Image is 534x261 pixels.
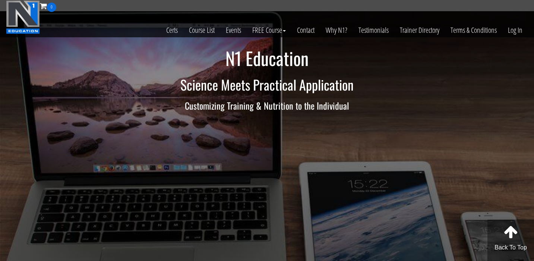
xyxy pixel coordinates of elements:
[394,12,445,48] a: Trainer Directory
[40,1,56,11] a: 0
[183,12,220,48] a: Course List
[47,3,56,12] span: 0
[291,12,320,48] a: Contact
[49,48,485,68] h1: N1 Education
[353,12,394,48] a: Testimonials
[6,0,40,34] img: n1-education
[220,12,247,48] a: Events
[161,12,183,48] a: Certs
[49,77,485,92] h2: Science Meets Practical Application
[487,243,534,252] p: Back To Top
[320,12,353,48] a: Why N1?
[502,12,528,48] a: Log In
[445,12,502,48] a: Terms & Conditions
[49,101,485,110] h3: Customizing Training & Nutrition to the Individual
[247,12,291,48] a: FREE Course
